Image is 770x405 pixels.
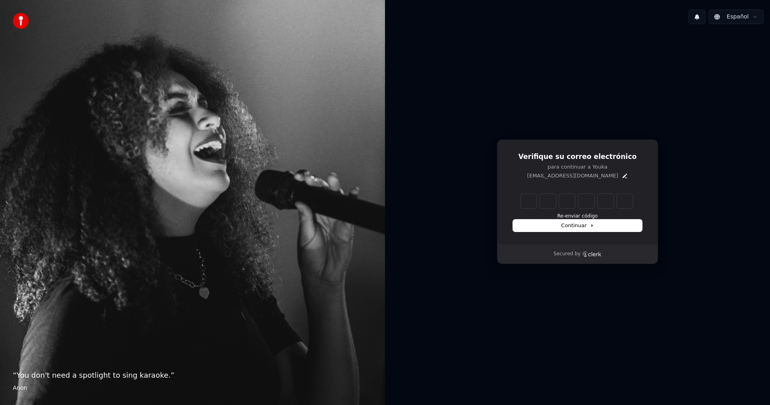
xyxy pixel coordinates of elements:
[578,194,594,208] input: Digit 4
[527,172,618,179] p: [EMAIL_ADDRESS][DOMAIN_NAME]
[561,222,594,229] span: Continuar
[13,370,372,381] p: “ You don't need a spotlight to sing karaoke. ”
[13,384,372,392] footer: Anon
[540,194,556,208] input: Digit 2
[582,251,602,257] a: Clerk logo
[559,194,575,208] input: Digit 3
[513,220,642,232] button: Continuar
[557,213,598,220] button: Re-enviar código
[521,194,537,208] input: Enter verification code. Digit 1
[617,194,633,208] input: Digit 6
[513,163,642,171] p: para continuar a Youka
[622,173,628,179] button: Edit
[598,194,614,208] input: Digit 5
[13,13,29,29] img: youka
[513,152,642,162] h1: Verifique su correo electrónico
[519,192,634,210] div: Verification code input
[553,251,580,257] p: Secured by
